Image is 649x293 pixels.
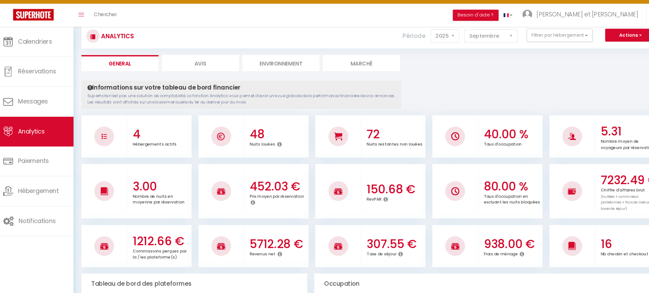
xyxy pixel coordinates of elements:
span: Calendriers [24,45,56,53]
span: Paiements [24,159,54,167]
p: Superhote n'est pas une solution de comptabilité. La fonction Analytics vous permet d'avoir une v... [90,98,386,110]
button: Filtrer par hébergement [512,36,576,49]
h3: 307.55 € [359,237,414,250]
h3: 7232.49 € [584,175,639,189]
img: Super Booking [19,17,58,28]
a: créneaux d'ouverture de la salle migration [375,3,468,9]
img: ... [508,18,518,28]
p: Revenus net [247,249,271,255]
label: Période [393,36,415,50]
h3: Analytics [102,36,135,51]
img: logout [634,19,642,27]
span: Analytics [24,131,49,139]
p: Frais de ménage [471,249,504,255]
button: Actions [588,36,637,49]
span: Notifications [24,217,60,225]
p: Nombre moyen de voyageurs par réservation [584,140,635,153]
h3: 5.31 [584,128,639,142]
button: Besoin d'aide ? [441,18,485,29]
h3: 48 [247,131,301,145]
span: [PERSON_NAME] et [PERSON_NAME] [522,19,620,27]
p: RevPAR [359,196,373,203]
p: Taux d'occupation [471,143,508,150]
h4: Informations sur votre tableau de bord financier [90,90,386,97]
h3: 72 [359,131,414,145]
p: Prix moyen par réservation [247,193,299,200]
h3: 5712.28 € [247,237,301,250]
p: Chiffre d'affaires brut [584,187,637,212]
h3: 80.00 % [471,181,526,195]
p: Commissions perçues par la / les plateforme(s) [134,246,186,259]
h3: 938.00 € [471,237,526,250]
button: Ouvrir le widget de chat LiveChat [5,3,24,22]
p: Nb checkin et checkout [584,249,629,255]
div: Occupation [308,271,639,291]
h3: 40.00 % [471,131,526,145]
img: NO IMAGE [552,189,560,196]
div: Tableau de bord des plateformes [85,271,302,291]
h3: 452.03 € [247,181,301,195]
a: Chercher [92,12,123,34]
h3: 16 [584,237,639,250]
a: ICI [341,3,346,9]
a: ... [PERSON_NAME] et [PERSON_NAME] [504,12,627,34]
li: Environnement [239,62,313,77]
h3: 150.68 € [359,184,414,197]
img: NO IMAGE [440,189,448,196]
p: Nombre de nuits en moyenne par réservation [134,193,184,206]
img: NO IMAGE [104,137,109,142]
p: Taxe de séjour [359,249,387,255]
li: General [85,62,159,77]
p: Taux d'occupation en excluant les nuits bloquées [471,193,525,206]
span: Chercher [97,19,119,26]
h3: 1212.66 € [134,234,189,247]
li: Marché [317,62,391,77]
span: Hébergement [24,188,63,196]
span: Réservations [24,73,61,81]
h3: 3.00 [134,181,189,195]
p: Nuits louées [247,143,271,150]
span: (nuitées + commission plateformes + frais de ménage + taxes de séjour) [584,195,637,212]
h3: 4 [134,131,189,145]
span: Messages [24,102,53,110]
p: Nuits restantes non louées [359,143,412,150]
p: Hébergements actifs [134,143,176,150]
li: Avis [162,62,236,77]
